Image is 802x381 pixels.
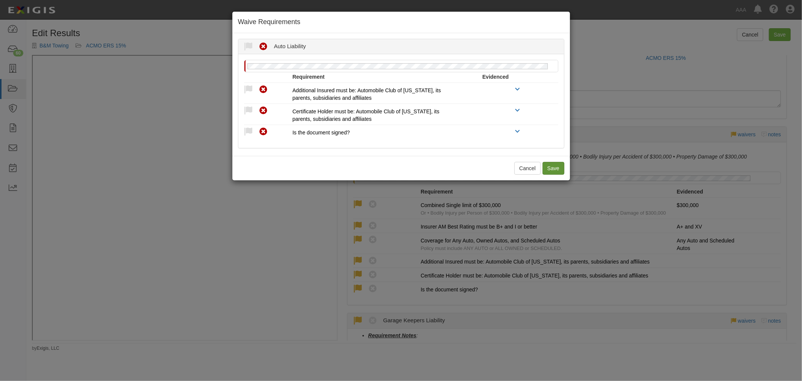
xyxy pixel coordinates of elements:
strong: Evidenced [482,74,509,80]
span: Certificate Holder must be: Automobile Club of [US_STATE], its parents, subsidiaries and affiliates [293,108,440,122]
button: Cancel [514,162,541,175]
span: Is the document signed? [293,130,350,136]
button: Save [543,162,564,175]
span: Additional Insured must be: Automobile Club of [US_STATE], its parents, subsidiaries and affiliates [293,87,441,101]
